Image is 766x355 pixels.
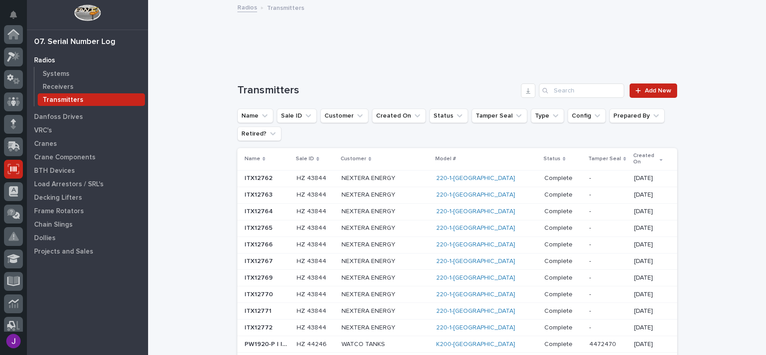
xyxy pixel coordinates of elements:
[341,274,429,282] p: NEXTERA ENERGY
[43,96,83,104] p: Transmitters
[245,173,274,182] p: ITX12762
[34,221,73,229] p: Chain Slings
[634,191,663,199] p: [DATE]
[544,173,574,182] p: Complete
[539,83,624,98] input: Search
[634,258,663,265] p: [DATE]
[34,167,75,175] p: BTH Devices
[589,206,593,215] p: -
[27,204,148,218] a: Frame Rotators
[436,175,515,182] a: 220-1-[GEOGRAPHIC_DATA]
[436,307,515,315] a: 220-1-[GEOGRAPHIC_DATA]
[634,324,663,332] p: [DATE]
[341,191,429,199] p: NEXTERA ENERGY
[297,239,328,249] p: HZ 43844
[27,137,148,150] a: Cranes
[237,303,677,320] tr: ITX12771ITX12771 HZ 43844HZ 43844 NEXTERA ENERGY220-1-[GEOGRAPHIC_DATA] CompleteComplete -- [DATE]
[245,206,275,215] p: ITX12764
[341,224,429,232] p: NEXTERA ENERGY
[589,322,593,332] p: -
[341,241,429,249] p: NEXTERA ENERGY
[245,189,274,199] p: ITX12763
[436,258,515,265] a: 220-1-[GEOGRAPHIC_DATA]
[436,274,515,282] a: 220-1-[GEOGRAPHIC_DATA]
[589,239,593,249] p: -
[237,187,677,203] tr: ITX12763ITX12763 HZ 43844HZ 43844 NEXTERA ENERGY220-1-[GEOGRAPHIC_DATA] CompleteComplete -- [DATE]
[544,256,574,265] p: Complete
[27,245,148,258] a: Projects and Sales
[543,154,560,164] p: Status
[544,272,574,282] p: Complete
[589,339,618,348] p: 4472470
[27,191,148,204] a: Decking Lifters
[35,93,148,106] a: Transmitters
[645,88,671,94] span: Add New
[297,189,328,199] p: HZ 43844
[544,322,574,332] p: Complete
[609,109,665,123] button: Prepared By
[436,191,515,199] a: 220-1-[GEOGRAPHIC_DATA]
[35,67,148,80] a: Systems
[297,339,328,348] p: HZ 44246
[320,109,368,123] button: Customer
[277,109,317,123] button: Sale ID
[544,339,574,348] p: Complete
[544,206,574,215] p: Complete
[237,2,257,12] a: Radios
[43,70,70,78] p: Systems
[27,150,148,164] a: Crane Components
[4,5,23,24] button: Notifications
[429,109,468,123] button: Status
[34,140,57,148] p: Cranes
[237,127,281,141] button: Retired?
[589,272,593,282] p: -
[544,239,574,249] p: Complete
[237,286,677,303] tr: ITX12770ITX12770 HZ 43844HZ 43844 NEXTERA ENERGY220-1-[GEOGRAPHIC_DATA] CompleteComplete -- [DATE]
[634,274,663,282] p: [DATE]
[43,83,74,91] p: Receivers
[27,218,148,231] a: Chain Slings
[297,289,328,298] p: HZ 43844
[341,291,429,298] p: NEXTERA ENERGY
[237,237,677,253] tr: ITX12766ITX12766 HZ 43844HZ 43844 NEXTERA ENERGY220-1-[GEOGRAPHIC_DATA] CompleteComplete -- [DATE]
[35,80,148,93] a: Receivers
[436,341,515,348] a: K200-[GEOGRAPHIC_DATA]
[341,307,429,315] p: NEXTERA ENERGY
[237,270,677,286] tr: ITX12769ITX12769 HZ 43844HZ 43844 NEXTERA ENERGY220-1-[GEOGRAPHIC_DATA] CompleteComplete -- [DATE]
[4,332,23,351] button: users-avatar
[245,339,292,348] p: PW1920-P | ITX12773
[237,109,273,123] button: Name
[634,307,663,315] p: [DATE]
[435,154,456,164] p: Model #
[634,241,663,249] p: [DATE]
[341,341,429,348] p: WATCO TANKS
[341,175,429,182] p: NEXTERA ENERGY
[34,153,96,162] p: Crane Components
[568,109,606,123] button: Config
[297,256,328,265] p: HZ 43844
[237,170,677,187] tr: ITX12762ITX12762 HZ 43844HZ 43844 NEXTERA ENERGY220-1-[GEOGRAPHIC_DATA] CompleteComplete -- [DATE]
[34,180,104,188] p: Load Arrestors / SRL's
[589,289,593,298] p: -
[341,324,429,332] p: NEXTERA ENERGY
[245,256,275,265] p: ITX12767
[589,189,593,199] p: -
[34,127,52,135] p: VRC's
[237,203,677,220] tr: ITX12764ITX12764 HZ 43844HZ 43844 NEXTERA ENERGY220-1-[GEOGRAPHIC_DATA] CompleteComplete -- [DATE]
[589,223,593,232] p: -
[245,322,274,332] p: ITX12772
[245,306,273,315] p: ITX12771
[436,241,515,249] a: 220-1-[GEOGRAPHIC_DATA]
[296,154,314,164] p: Sale ID
[544,306,574,315] p: Complete
[633,151,658,167] p: Created On
[237,253,677,270] tr: ITX12767ITX12767 HZ 43844HZ 43844 NEXTERA ENERGY220-1-[GEOGRAPHIC_DATA] CompleteComplete -- [DATE]
[237,84,518,97] h1: Transmitters
[34,248,93,256] p: Projects and Sales
[341,208,429,215] p: NEXTERA ENERGY
[27,231,148,245] a: Dollies
[245,154,260,164] p: Name
[634,341,663,348] p: [DATE]
[27,123,148,137] a: VRC's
